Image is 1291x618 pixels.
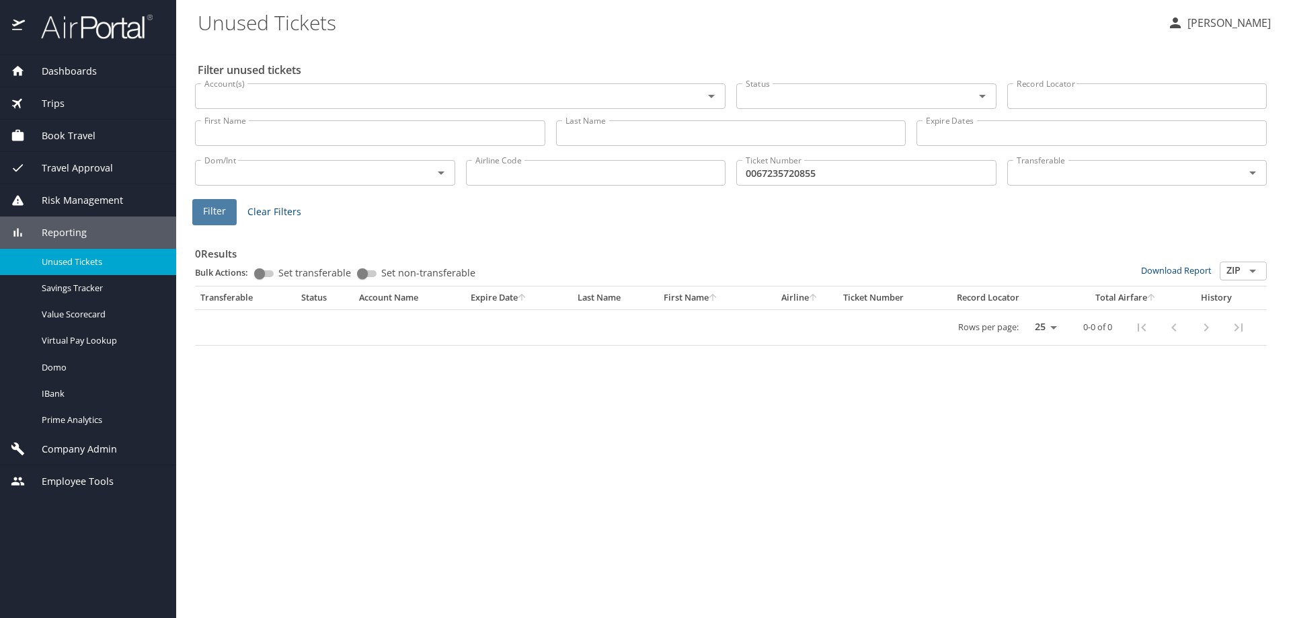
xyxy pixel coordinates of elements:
[25,161,113,176] span: Travel Approval
[1183,15,1271,31] p: [PERSON_NAME]
[42,387,160,400] span: IBank
[26,13,153,40] img: airportal-logo.png
[25,193,123,208] span: Risk Management
[1162,11,1276,35] button: [PERSON_NAME]
[572,286,658,309] th: Last Name
[200,292,290,304] div: Transferable
[42,282,160,295] span: Savings Tracker
[381,268,475,278] span: Set non-transferable
[25,442,117,457] span: Company Admin
[354,286,465,309] th: Account Name
[1243,163,1262,182] button: Open
[1183,286,1250,309] th: History
[1243,262,1262,280] button: Open
[247,204,301,221] span: Clear Filters
[25,225,87,240] span: Reporting
[709,294,718,303] button: sort
[242,200,307,225] button: Clear Filters
[518,294,527,303] button: sort
[296,286,354,309] th: Status
[432,163,451,182] button: Open
[838,286,951,309] th: Ticket Number
[195,238,1267,262] h3: 0 Results
[25,128,95,143] span: Book Travel
[42,308,160,321] span: Value Scorecard
[465,286,572,309] th: Expire Date
[25,96,65,111] span: Trips
[278,268,351,278] span: Set transferable
[195,266,259,278] p: Bulk Actions:
[658,286,762,309] th: First Name
[1083,323,1112,332] p: 0-0 of 0
[42,361,160,374] span: Domo
[958,323,1019,332] p: Rows per page:
[192,199,237,225] button: Filter
[42,334,160,347] span: Virtual Pay Lookup
[198,1,1157,43] h1: Unused Tickets
[42,256,160,268] span: Unused Tickets
[42,414,160,426] span: Prime Analytics
[951,286,1068,309] th: Record Locator
[809,294,818,303] button: sort
[762,286,838,309] th: Airline
[198,59,1269,81] h2: Filter unused tickets
[25,474,114,489] span: Employee Tools
[1147,294,1157,303] button: sort
[973,87,992,106] button: Open
[12,13,26,40] img: icon-airportal.png
[702,87,721,106] button: Open
[25,64,97,79] span: Dashboards
[1068,286,1183,309] th: Total Airfare
[1141,264,1212,276] a: Download Report
[195,286,1267,346] table: custom pagination table
[203,203,226,220] span: Filter
[1024,317,1062,338] select: rows per page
